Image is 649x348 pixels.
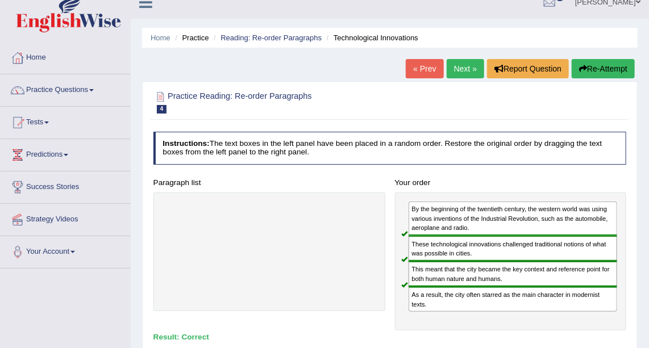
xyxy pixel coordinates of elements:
[1,236,130,265] a: Your Account
[1,74,130,103] a: Practice Questions
[153,132,627,164] h4: The text boxes in the left panel have been placed in a random order. Restore the original order b...
[153,179,385,187] h4: Paragraph list
[153,333,627,342] h4: Result:
[151,33,170,42] a: Home
[1,139,130,167] a: Predictions
[172,32,209,43] li: Practice
[157,105,167,114] span: 4
[406,59,443,78] a: « Prev
[572,59,635,78] button: Re-Attempt
[409,261,617,287] div: This meant that the city became the key context and reference point for both human nature and hum...
[487,59,569,78] button: Report Question
[1,107,130,135] a: Tests
[1,204,130,232] a: Strategy Videos
[1,171,130,200] a: Success Stories
[409,236,617,261] div: These technological innovations challenged traditional notions of what was possible in cities.
[1,42,130,70] a: Home
[221,33,322,42] a: Reading: Re-order Paragraphs
[153,90,447,114] h2: Practice Reading: Re-order Paragraphs
[324,32,418,43] li: Technological Innovations
[395,179,627,187] h4: Your order
[163,139,209,148] b: Instructions:
[447,59,484,78] a: Next »
[409,287,617,312] div: As a result, the city often starred as the main character in modernist texts.
[409,202,617,236] div: By the beginning of the twentieth century, the western world was using various inventions of the ...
